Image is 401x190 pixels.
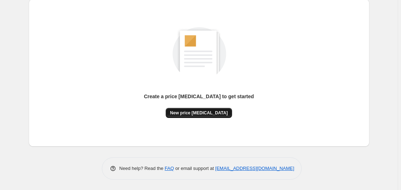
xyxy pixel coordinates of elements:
[166,108,232,118] button: New price [MEDICAL_DATA]
[119,166,165,171] span: Need help? Read the
[165,166,174,171] a: FAQ
[215,166,294,171] a: [EMAIL_ADDRESS][DOMAIN_NAME]
[170,110,228,116] span: New price [MEDICAL_DATA]
[174,166,215,171] span: or email support at
[144,93,254,100] p: Create a price [MEDICAL_DATA] to get started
